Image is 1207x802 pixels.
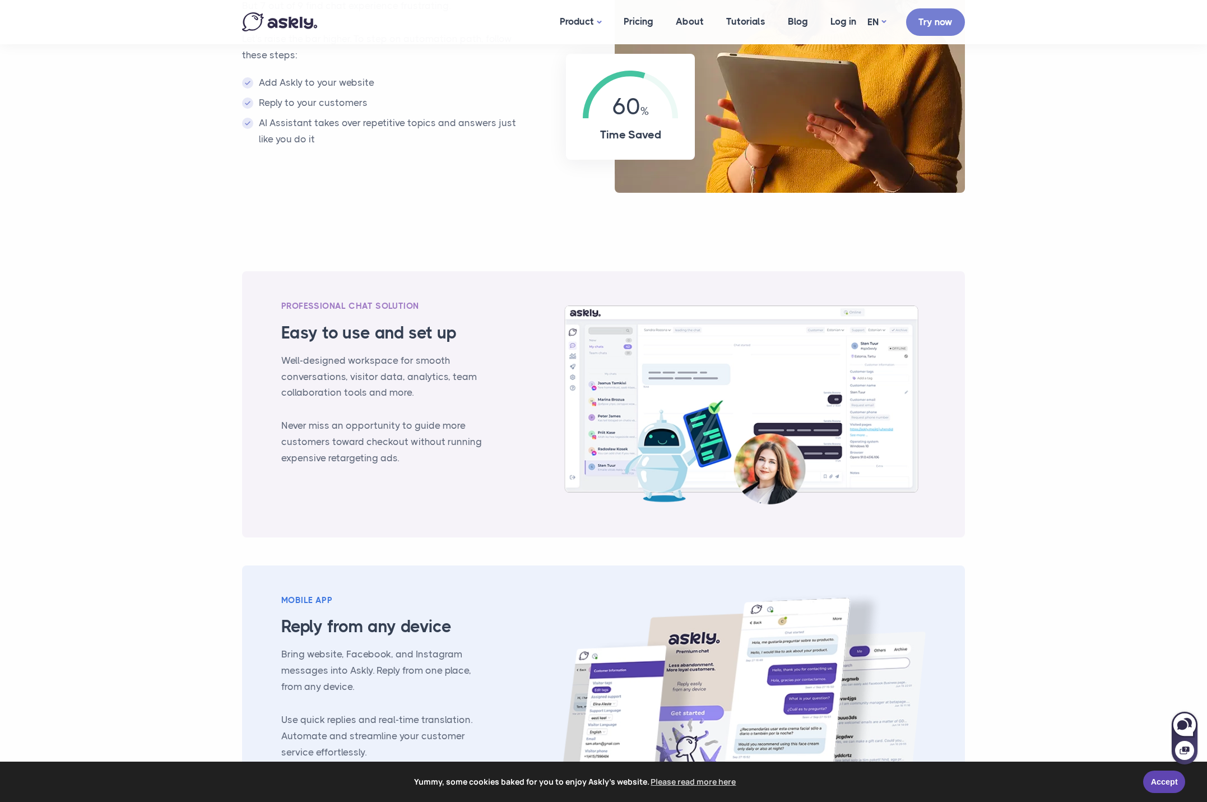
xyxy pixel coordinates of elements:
[281,646,485,695] p: Bring website, Facebook, and Instagram messages into Askly. Reply from one place, from any device.
[906,8,965,36] a: Try now
[281,322,485,344] h3: Easy to use and set up
[867,14,886,30] a: EN
[281,353,485,401] p: Well-designed workspace for smooth conversations, visitor data, analytics, team collaboration too...
[649,773,738,790] a: learn more about cookies
[583,71,678,118] div: 60
[281,299,485,314] div: PROFESSIONAL CHAT SOLUTION
[242,12,317,31] img: Askly
[242,115,530,147] li: AI Assistant takes over repetitive topics and answers just like you do it
[16,773,1135,790] span: Yummy, some cookies baked for you to enjoy Askly's website.
[1143,771,1185,793] a: Accept
[281,616,485,638] h3: Reply from any device
[1171,710,1199,766] iframe: Askly chat
[242,31,530,63] p: Let's raise the bar higher. To step on automation path, follow these steps:
[242,75,530,91] li: Add Askly to your website
[281,594,485,608] div: Mobile App
[583,127,678,143] h4: Time Saved
[281,712,485,761] p: Use quick replies and real-time translation. Automate and streamline your customer service effort...
[281,418,485,466] p: Never miss an opportunity to guide more customers toward checkout without running expensive retar...
[242,95,530,111] li: Reply to your customers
